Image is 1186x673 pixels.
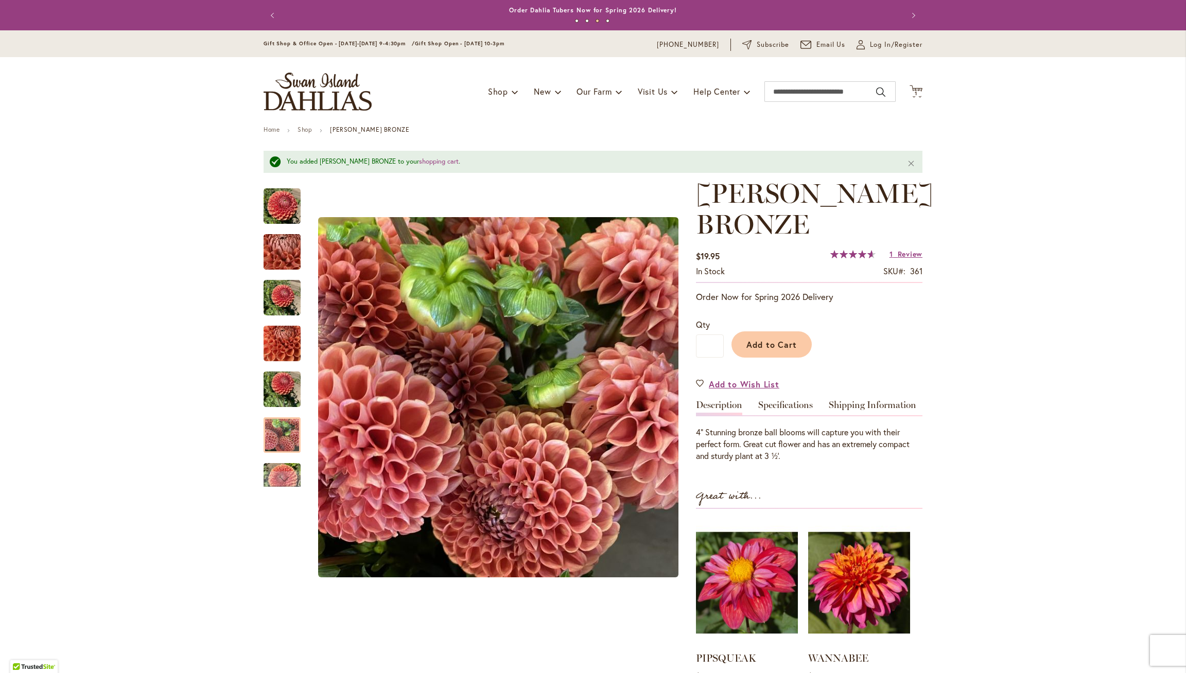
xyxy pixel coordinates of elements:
a: Home [264,126,280,133]
div: Detailed Product Info [696,400,922,462]
span: Help Center [693,86,740,97]
a: Shop [298,126,312,133]
span: [PERSON_NAME] BRONZE [696,177,933,240]
a: Subscribe [742,40,789,50]
img: CORNEL BRONZE [264,318,301,368]
a: PIPSQUEAK [696,652,756,664]
a: Shipping Information [829,400,916,415]
div: You added [PERSON_NAME] BRONZE to your . [287,157,892,167]
span: Shop [488,86,508,97]
span: Gift Shop & Office Open - [DATE]-[DATE] 9-4:30pm / [264,40,415,47]
strong: Great with... [696,488,762,505]
div: CORNEL BRONZE [264,178,311,224]
strong: [PERSON_NAME] BRONZE [330,126,409,133]
span: Gift Shop Open - [DATE] 10-3pm [415,40,504,47]
span: Subscribe [757,40,789,50]
div: CORNEL BRONZE [264,315,311,361]
span: Add to Cart [746,339,797,350]
span: 1 [915,90,917,97]
img: CORNEL BRONZE [264,187,301,224]
button: 3 of 4 [596,19,599,23]
span: Add to Wish List [709,378,779,390]
span: Review [898,249,922,259]
img: CORNEL BRONZE [245,224,319,279]
p: Order Now for Spring 2026 Delivery [696,291,922,303]
img: PIPSQUEAK [696,519,798,647]
button: 1 [910,85,922,99]
a: Email Us [800,40,846,50]
div: 93% [830,250,876,258]
span: Visit Us [638,86,668,97]
span: $19.95 [696,251,720,261]
img: CORNEL BRONZE [264,279,301,316]
span: Log In/Register [870,40,922,50]
div: CORNEL BRONZE [264,361,311,407]
div: Product Images [311,178,733,617]
a: Log In/Register [857,40,922,50]
button: 2 of 4 [585,19,589,23]
span: Our Farm [577,86,612,97]
a: shopping cart [419,157,459,166]
span: Email Us [816,40,846,50]
a: Specifications [758,400,813,415]
div: CORNEL BRONZE [264,270,311,315]
div: CORNEL BRONZE [311,178,686,617]
a: Description [696,400,742,415]
a: Add to Wish List [696,378,779,390]
div: CORNEL BRONZECORNEL BRONZECORNEL BRONZE [311,178,686,617]
a: [PHONE_NUMBER] [657,40,719,50]
button: 4 of 4 [606,19,609,23]
div: CORNEL BRONZE [264,224,311,270]
button: Add to Cart [731,331,812,358]
img: CORNEL BRONZE [318,217,678,577]
button: Previous [264,5,284,26]
div: 361 [910,265,922,277]
a: Order Dahlia Tubers Now for Spring 2026 Delivery! [509,6,677,14]
button: Next [902,5,922,26]
span: 1 [889,249,893,259]
a: 1 Review [889,249,922,259]
strong: SKU [883,265,905,276]
iframe: Launch Accessibility Center [8,636,37,665]
button: 1 of 4 [575,19,579,23]
div: Next [264,471,301,487]
span: New [534,86,551,97]
img: CORNEL BRONZE [264,364,301,414]
a: store logo [264,73,372,111]
span: Qty [696,319,710,330]
p: 4” Stunning bronze ball blooms will capture you with their perfect form. Great cut flower and has... [696,427,922,462]
div: Availability [696,265,725,277]
div: CORNEL BRONZE [264,407,311,453]
div: CORNEL BRONZE [264,453,311,499]
span: In stock [696,265,725,276]
img: WANNABEE [808,519,910,647]
a: WANNABEE [808,652,868,664]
